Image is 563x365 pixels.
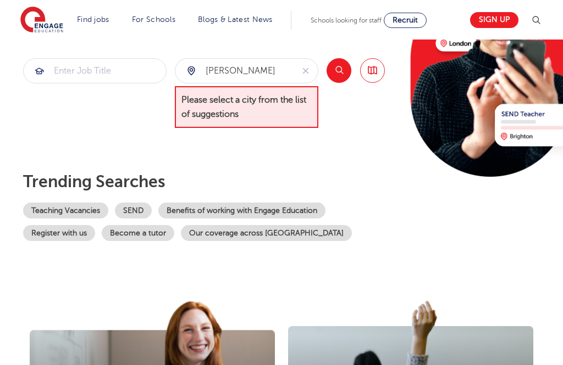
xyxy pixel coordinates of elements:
a: Register with us [23,225,95,241]
a: Our coverage across [GEOGRAPHIC_DATA] [181,225,352,241]
a: Find jobs [77,15,109,24]
a: Recruit [384,13,427,28]
a: For Schools [132,15,175,24]
input: Submit [175,59,293,83]
div: Submit [23,58,167,83]
a: Become a tutor [102,225,174,241]
a: Benefits of working with Engage Education [158,203,325,218]
div: Submit [175,58,318,83]
p: Trending searches [23,172,385,192]
button: Clear [293,59,318,83]
button: Search [327,58,351,83]
span: Please select a city from the list of suggestions [175,86,318,128]
img: Engage Education [20,7,63,34]
span: Schools looking for staff [311,16,382,24]
a: Blogs & Latest News [198,15,273,24]
input: Submit [24,59,166,83]
span: Recruit [393,16,418,24]
a: SEND [115,203,152,218]
a: Sign up [470,12,518,28]
a: Teaching Vacancies [23,203,108,218]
